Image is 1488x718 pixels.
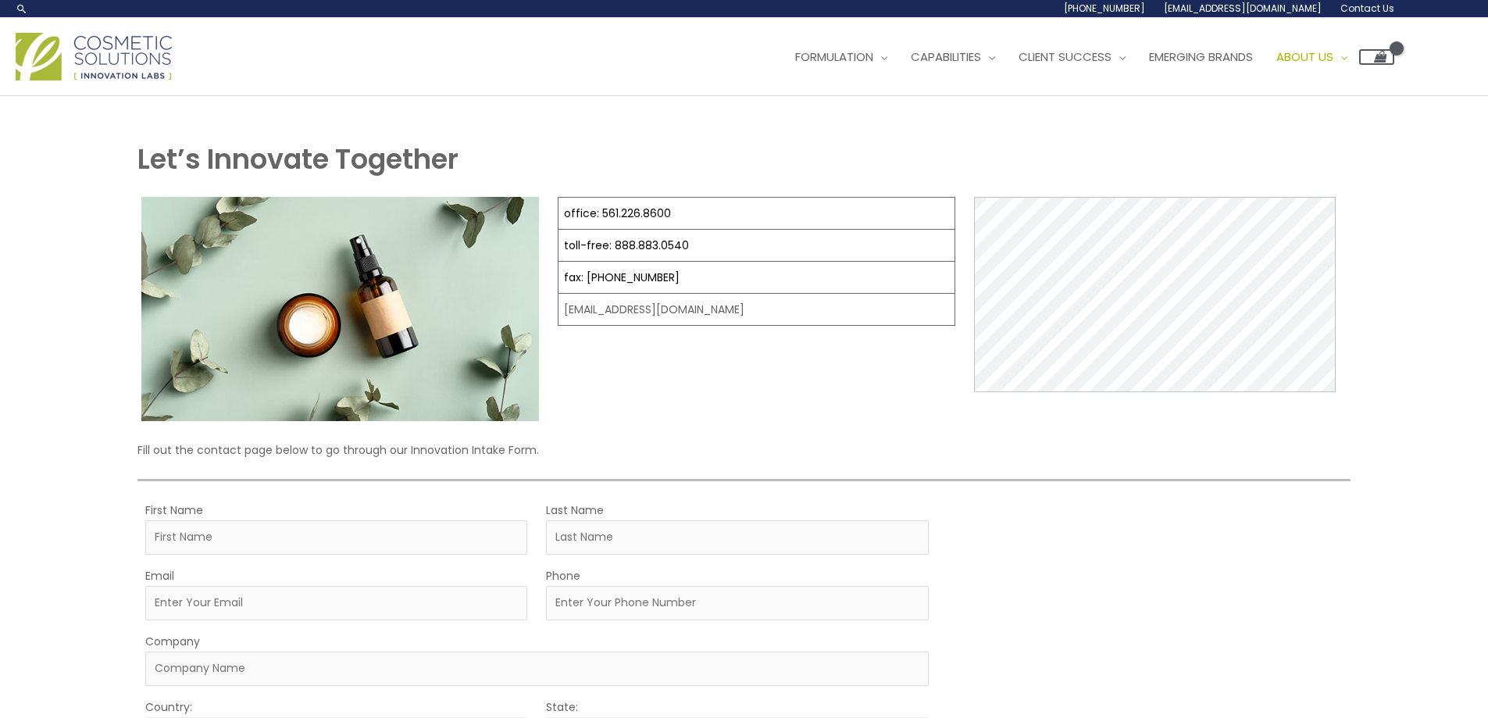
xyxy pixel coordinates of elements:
[145,566,174,586] label: Email
[546,586,928,620] input: Enter Your Phone Number
[1276,48,1333,65] span: About Us
[1340,2,1394,15] span: Contact Us
[145,697,192,717] label: Country:
[145,652,928,686] input: Company Name
[546,697,578,717] label: State:
[145,586,527,620] input: Enter Your Email
[546,566,580,586] label: Phone
[1265,34,1359,80] a: About Us
[795,48,873,65] span: Formulation
[1164,2,1322,15] span: [EMAIL_ADDRESS][DOMAIN_NAME]
[772,34,1394,80] nav: Site Navigation
[564,205,671,221] a: office: 561.226.8600
[16,2,28,15] a: Search icon link
[1019,48,1112,65] span: Client Success
[145,520,527,555] input: First Name
[145,500,203,520] label: First Name
[137,440,1350,460] p: Fill out the contact page below to go through our Innovation Intake Form.
[783,34,899,80] a: Formulation
[546,520,928,555] input: Last Name
[564,270,680,285] a: fax: [PHONE_NUMBER]
[137,140,459,178] strong: Let’s Innovate Together
[899,34,1007,80] a: Capabilities
[1007,34,1137,80] a: Client Success
[1137,34,1265,80] a: Emerging Brands
[1359,49,1394,65] a: View Shopping Cart, empty
[911,48,981,65] span: Capabilities
[16,33,172,80] img: Cosmetic Solutions Logo
[546,500,604,520] label: Last Name
[145,631,200,652] label: Company
[1149,48,1253,65] span: Emerging Brands
[564,238,689,253] a: toll-free: 888.883.0540
[558,294,955,326] td: [EMAIL_ADDRESS][DOMAIN_NAME]
[1064,2,1145,15] span: [PHONE_NUMBER]
[141,197,539,421] img: Contact page image for private label skincare manufacturer Cosmetic solutions shows a skin care b...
